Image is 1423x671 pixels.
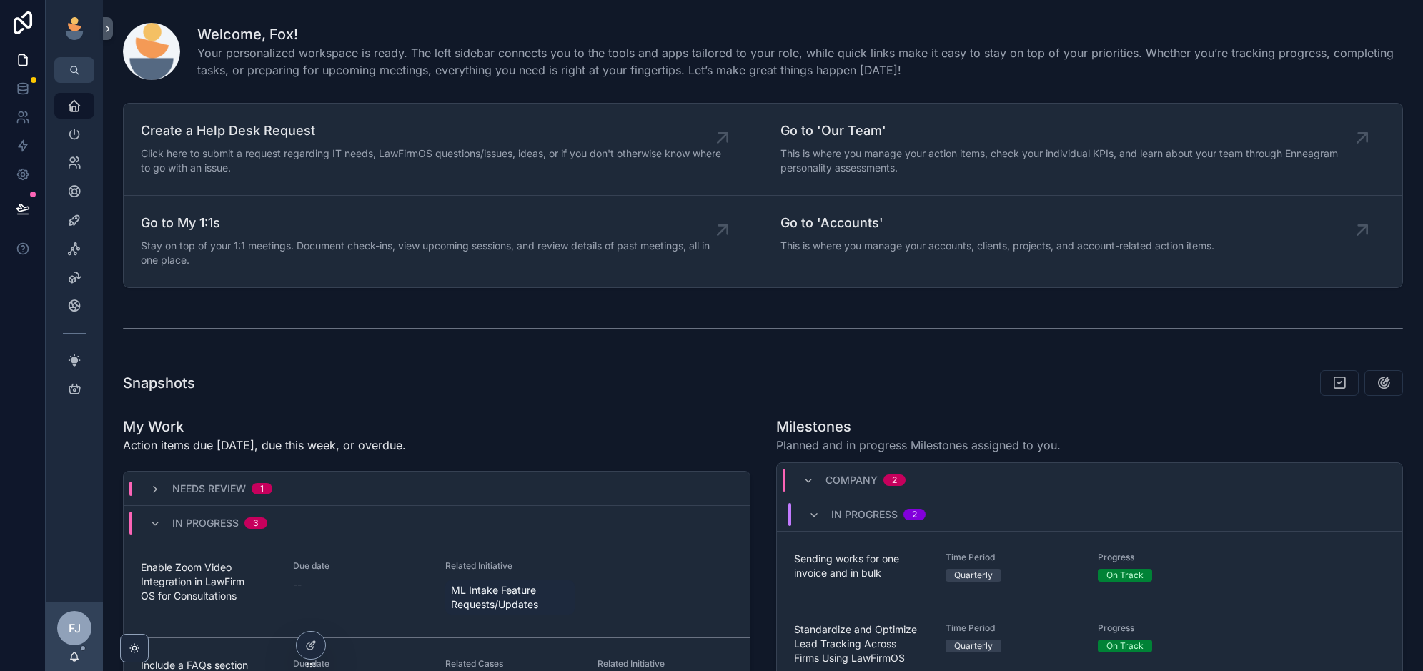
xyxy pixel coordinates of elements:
span: Go to 'Accounts' [780,213,1214,233]
div: Quarterly [954,569,993,582]
span: Create a Help Desk Request [141,121,723,141]
span: Standardize and Optimize Lead Tracking Across Firms Using LawFirmOS [794,622,929,665]
span: Your personalized workspace is ready. The left sidebar connects you to the tools and apps tailore... [197,44,1403,79]
span: Related Initiative [445,560,580,572]
span: Related Initiative [598,658,733,670]
div: 2 [912,509,917,520]
a: ML Intake Feature Requests/Updates [445,580,575,615]
span: Progress [1098,622,1233,634]
span: Stay on top of your 1:1 meetings. Document check-ins, view upcoming sessions, and review details ... [141,239,723,267]
span: Progress [1098,552,1233,563]
span: Company [825,473,878,487]
div: 2 [892,474,897,486]
span: Click here to submit a request regarding IT needs, LawFirmOS questions/issues, ideas, or if you d... [141,146,723,175]
span: Time Period [946,552,1081,563]
span: Enable Zoom Video Integration in LawFirm OS for Consultations [141,560,276,603]
span: -- [293,577,302,592]
span: FJ [69,620,81,637]
span: Sending works for one invoice and in bulk [794,552,929,580]
span: In Progress [831,507,898,522]
span: Needs Review [172,482,246,496]
a: Go to 'Accounts'This is where you manage your accounts, clients, projects, and account-related ac... [763,196,1403,287]
span: Time Period [946,622,1081,634]
img: App logo [63,17,86,40]
a: Sending works for one invoice and in bulkTime PeriodQuarterlyProgressOn Track [777,532,1403,602]
h1: My Work [123,417,406,437]
span: Due date [293,560,428,572]
a: Go to My 1:1sStay on top of your 1:1 meetings. Document check-ins, view upcoming sessions, and re... [124,196,763,287]
span: This is where you manage your action items, check your individual KPIs, and learn about your team... [780,146,1363,175]
span: ML Intake Feature Requests/Updates [451,583,569,612]
h1: Welcome, Fox! [197,24,1403,44]
h1: Milestones [776,417,1061,437]
p: Action items due [DATE], due this week, or overdue. [123,437,406,454]
div: 1 [260,483,264,494]
div: On Track [1106,640,1144,652]
span: Related Cases [445,658,580,670]
span: Go to 'Our Team' [780,121,1363,141]
span: This is where you manage your accounts, clients, projects, and account-related action items. [780,239,1214,253]
h1: Snapshots [123,373,195,393]
div: Quarterly [954,640,993,652]
div: scrollable content [46,83,103,420]
div: On Track [1106,569,1144,582]
a: Go to 'Our Team'This is where you manage your action items, check your individual KPIs, and learn... [763,104,1403,196]
div: 3 [253,517,259,529]
span: In Progress [172,516,239,530]
span: Planned and in progress Milestones assigned to you. [776,437,1061,454]
a: Enable Zoom Video Integration in LawFirm OS for ConsultationsDue date--Related InitiativeML Intak... [124,540,750,638]
a: Create a Help Desk RequestClick here to submit a request regarding IT needs, LawFirmOS questions/... [124,104,763,196]
span: Due date [293,658,428,670]
span: Go to My 1:1s [141,213,723,233]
